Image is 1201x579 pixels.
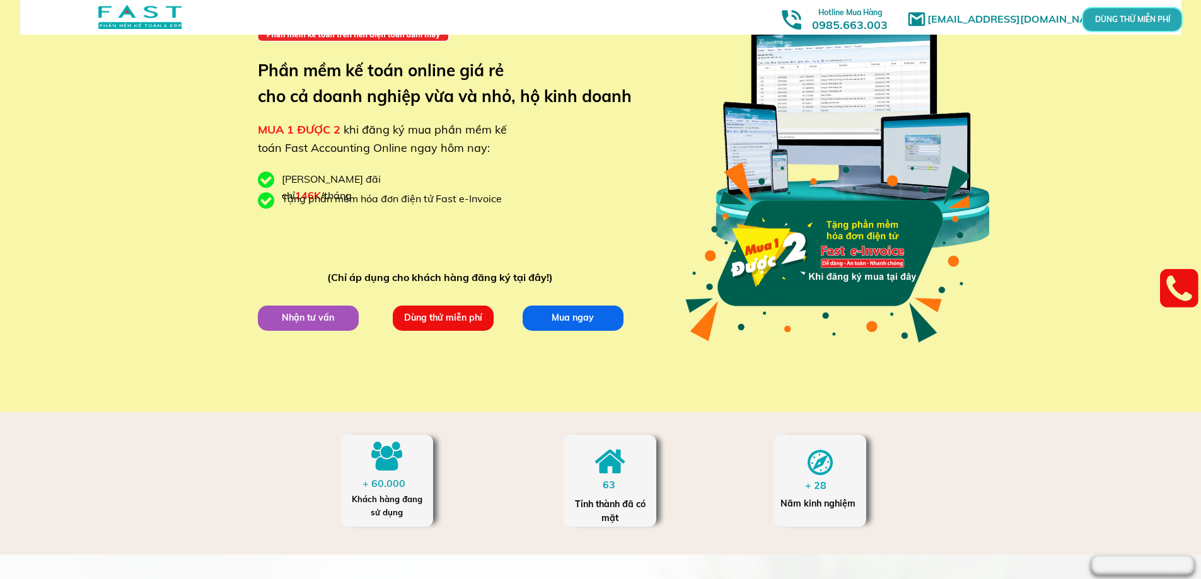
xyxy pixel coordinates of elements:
[603,477,627,493] div: 63
[258,122,507,155] span: khi đăng ký mua phần mềm kế toán Fast Accounting Online ngay hôm nay:
[522,305,623,330] p: Mua ngay
[282,171,446,204] div: [PERSON_NAME] đãi chỉ /tháng
[258,57,651,110] h3: Phần mềm kế toán online giá rẻ cho cả doanh nghiệp vừa và nhỏ, hộ kinh doanh
[927,11,1113,28] h1: [EMAIL_ADDRESS][DOMAIN_NAME]
[574,497,647,525] div: Tỉnh thành đã có mặt
[295,189,321,202] span: 146K
[347,493,426,519] div: Khách hàng đang sử dụng
[805,478,838,494] div: + 28
[257,305,358,330] p: Nhận tư vấn
[282,191,511,207] div: Tặng phần mềm hóa đơn điện tử Fast e-Invoice
[392,305,493,330] p: Dùng thử miễn phí
[1117,16,1147,23] p: DÙNG THỬ MIỄN PHÍ
[327,270,559,286] div: (Chỉ áp dụng cho khách hàng đăng ký tại đây!)
[798,4,902,32] h3: 0985.663.003
[818,8,882,17] span: Hotline Mua Hàng
[258,122,340,137] span: MUA 1 ĐƯỢC 2
[363,476,412,492] div: + 60.000
[780,496,859,510] div: Năm kinh nghiệm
